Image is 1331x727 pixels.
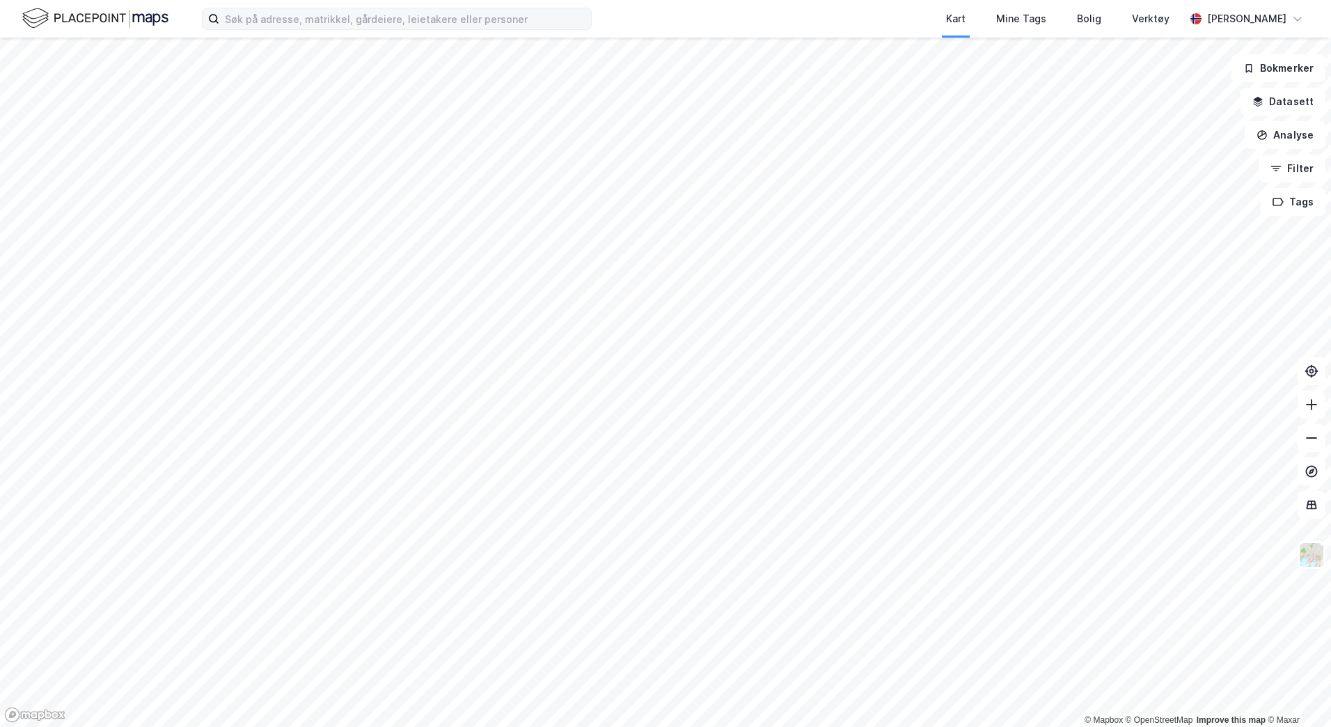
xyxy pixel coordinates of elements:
button: Bokmerker [1231,54,1325,82]
img: Z [1298,542,1325,568]
button: Tags [1261,188,1325,216]
a: OpenStreetMap [1126,715,1193,725]
div: Kart [946,10,966,27]
a: Improve this map [1197,715,1266,725]
button: Filter [1259,155,1325,182]
iframe: Chat Widget [1261,660,1331,727]
div: Mine Tags [996,10,1046,27]
div: Verktøy [1132,10,1169,27]
div: Bolig [1077,10,1101,27]
button: Analyse [1245,121,1325,149]
button: Datasett [1241,88,1325,116]
div: [PERSON_NAME] [1207,10,1286,27]
a: Mapbox homepage [4,707,65,723]
a: Mapbox [1085,715,1123,725]
img: logo.f888ab2527a4732fd821a326f86c7f29.svg [22,6,168,31]
input: Søk på adresse, matrikkel, gårdeiere, leietakere eller personer [219,8,591,29]
div: Kontrollprogram for chat [1261,660,1331,727]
